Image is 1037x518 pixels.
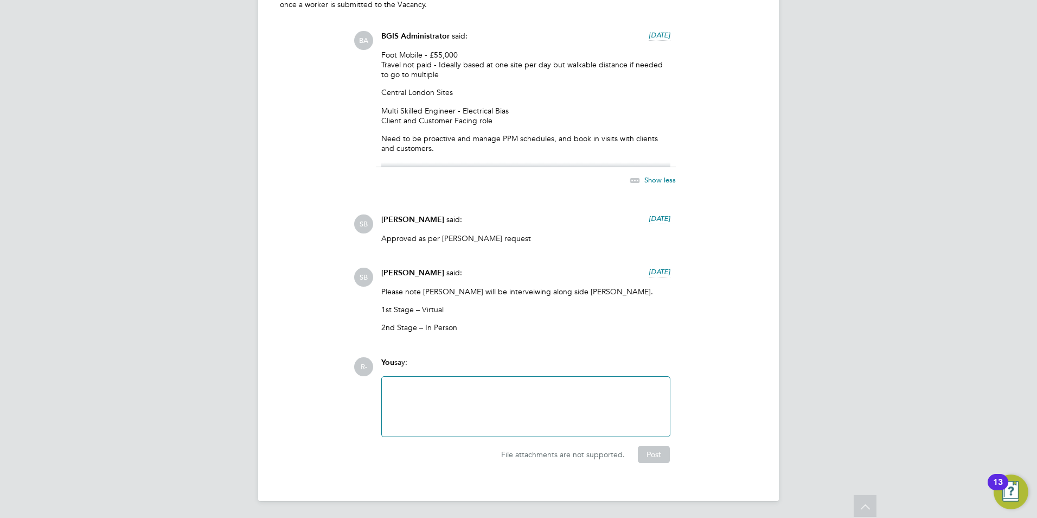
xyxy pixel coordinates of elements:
[381,358,394,367] span: You
[994,475,1028,509] button: Open Resource Center, 13 new notifications
[381,357,670,376] div: say:
[381,305,670,314] p: 1st Stage – Virtual
[381,233,670,243] p: Approved as per [PERSON_NAME] request
[354,357,373,376] span: R-
[638,446,670,463] button: Post
[649,214,670,223] span: [DATE]
[354,268,373,287] span: SB
[381,50,670,80] p: Foot Mobile - £55,000 Travel not paid - Ideally based at one site per day but walkable distance i...
[446,268,462,277] span: said:
[381,323,670,332] p: 2nd Stage – In Person
[381,268,444,277] span: [PERSON_NAME]
[381,31,450,41] span: BGIS Administrator
[381,287,670,296] p: Please note [PERSON_NAME] will be interveiwing along side [PERSON_NAME].
[354,31,373,50] span: BA
[649,267,670,276] span: [DATE]
[649,30,670,40] span: [DATE]
[381,106,670,125] p: Multi Skilled Engineer - Electrical Bias Client and Customer Facing role
[993,482,1003,496] div: 13
[381,215,444,224] span: [PERSON_NAME]
[452,31,468,41] span: said:
[381,134,670,153] p: Need to be proactive and manage PPM schedules, and book in visits with clients and customers.
[354,214,373,233] span: SB
[644,175,676,184] span: Show less
[501,450,625,459] span: File attachments are not supported.
[446,214,462,224] span: said:
[381,87,670,97] p: Central London Sites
